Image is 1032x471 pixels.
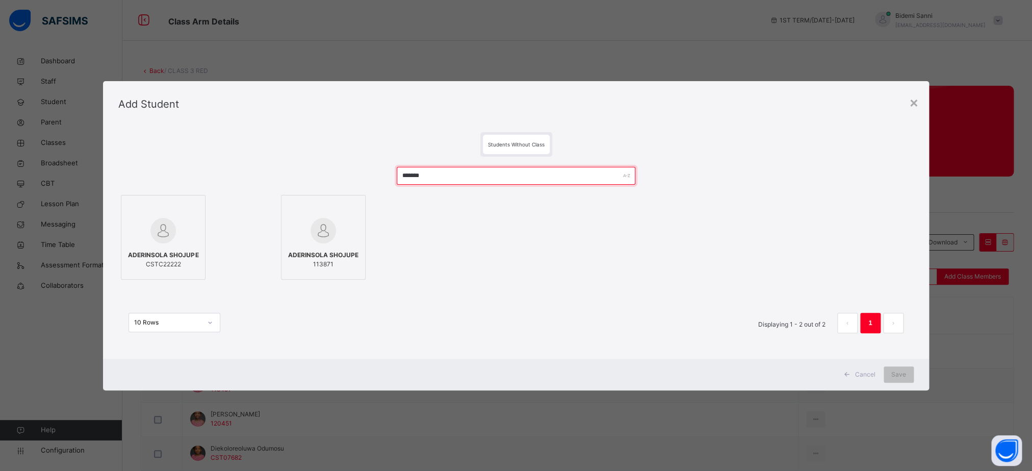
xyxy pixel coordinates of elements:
[288,260,358,269] span: 113871
[909,91,919,113] div: ×
[118,98,179,110] span: Add Student
[150,218,176,243] img: default.svg
[891,370,906,379] span: Save
[837,313,858,333] button: prev page
[865,316,875,330] a: 1
[311,218,336,243] img: default.svg
[837,313,858,333] li: 上一页
[128,251,198,260] span: ADERINSOLA SHOJUPE
[855,370,875,379] span: Cancel
[288,251,358,260] span: ADERINSOLA SHOJUPE
[134,318,201,327] div: 10 Rows
[860,313,881,333] li: 1
[883,313,904,333] button: next page
[128,260,198,269] span: CSTC22222
[991,435,1022,466] button: Open asap
[751,313,833,333] li: Displaying 1 - 2 out of 2
[488,141,545,147] span: Students Without Class
[883,313,904,333] li: 下一页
